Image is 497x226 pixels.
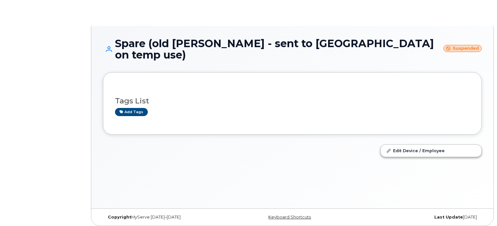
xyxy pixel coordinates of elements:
strong: Last Update [434,215,463,219]
strong: Copyright [108,215,131,219]
div: [DATE] [355,215,482,220]
a: Keyboard Shortcuts [268,215,311,219]
small: Suspended [443,45,482,52]
h3: Tags List [115,97,470,105]
a: Edit Device / Employee [381,145,481,156]
a: Add tags [115,108,148,116]
div: MyServe [DATE]–[DATE] [103,215,229,220]
h1: Spare (old [PERSON_NAME] - sent to [GEOGRAPHIC_DATA] on temp use) [103,38,482,60]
